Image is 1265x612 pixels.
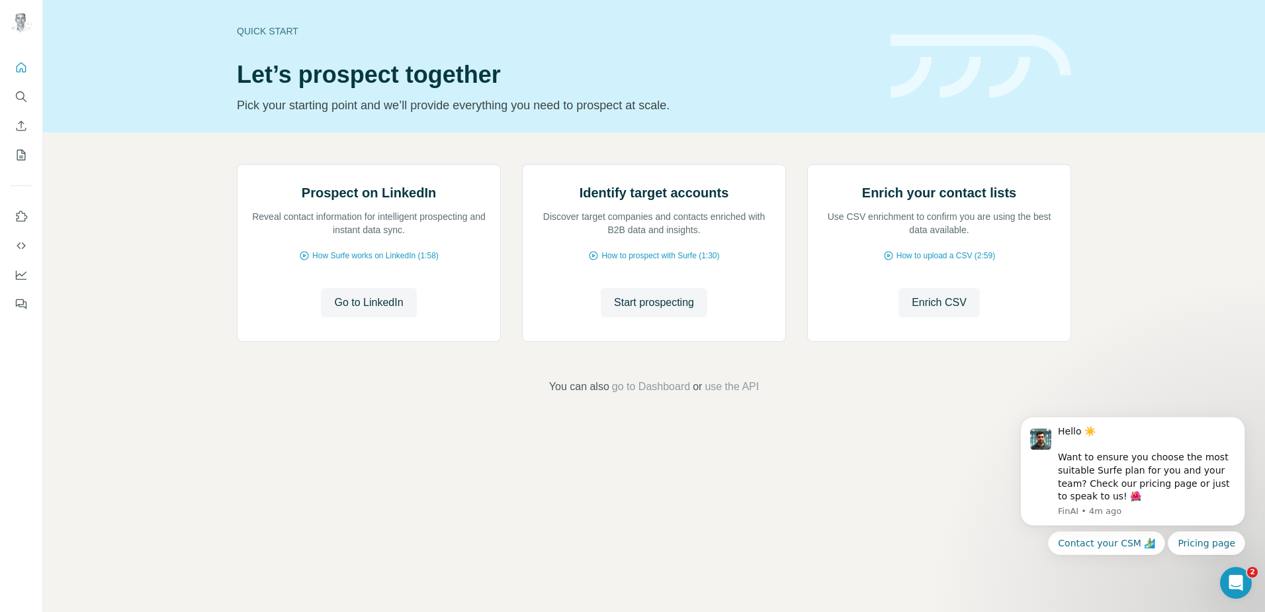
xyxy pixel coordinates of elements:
button: go to Dashboard [612,379,690,395]
button: Use Surfe on LinkedIn [11,205,32,229]
span: How Surfe works on LinkedIn (1:58) [312,250,439,262]
button: Enrich CSV [11,114,32,138]
div: Quick start [237,25,875,38]
img: banner [891,34,1071,99]
iframe: Intercom notifications message [1000,373,1265,576]
button: Go to LinkedIn [321,288,416,317]
button: Start prospecting [601,288,707,317]
h2: Prospect on LinkedIn [302,183,436,202]
p: Discover target companies and contacts enriched with B2B data and insights. [536,210,772,236]
button: Search [11,85,32,109]
span: Go to LinkedIn [334,295,403,311]
h2: Identify target accounts [580,183,729,202]
p: Reveal contact information for intelligent prospecting and instant data sync. [251,210,487,236]
span: Start prospecting [614,295,694,311]
button: Dashboard [11,263,32,287]
p: Use CSV enrichment to confirm you are using the best data available. [821,210,1057,236]
button: My lists [11,143,32,167]
span: or [693,379,702,395]
span: 2 [1247,567,1258,578]
span: You can also [549,379,609,395]
button: Enrich CSV [898,288,980,317]
button: Use Surfe API [11,234,32,258]
button: Quick start [11,56,32,79]
iframe: Intercom live chat [1220,567,1252,599]
button: use the API [705,379,759,395]
span: How to upload a CSV (2:59) [896,250,995,262]
span: How to prospect with Surfe (1:30) [601,250,719,262]
span: Enrich CSV [912,295,967,311]
img: Avatar [11,13,32,34]
button: Feedback [11,292,32,316]
h2: Enrich your contact lists [862,183,1016,202]
h1: Let’s prospect together [237,62,875,88]
p: Pick your starting point and we’ll provide everything you need to prospect at scale. [237,96,875,115]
